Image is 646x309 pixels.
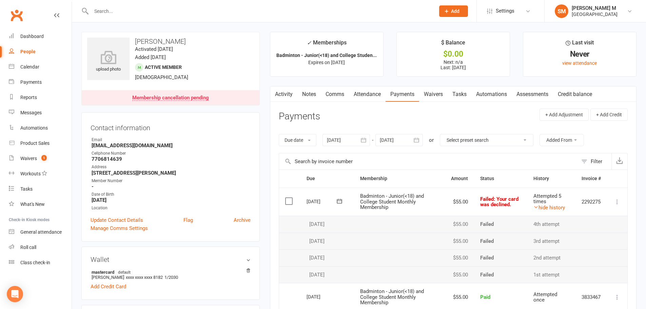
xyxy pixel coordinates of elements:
[20,64,39,70] div: Calendar
[553,86,597,102] a: Credit balance
[349,86,386,102] a: Attendance
[300,170,354,187] th: Due
[20,49,36,54] div: People
[92,197,251,203] strong: [DATE]
[445,266,474,283] td: $55.00
[87,38,254,45] h3: [PERSON_NAME]
[527,233,575,250] td: 3rd attempt
[566,38,594,51] div: Last visit
[419,86,448,102] a: Waivers
[20,186,33,192] div: Tasks
[276,53,377,58] strong: Badminton - Junior(<18) and College Studen...
[279,134,316,146] button: Due date
[92,142,251,149] strong: [EMAIL_ADDRESS][DOMAIN_NAME]
[360,288,424,306] span: Badminton - Junior(<18) and College Student Monthly Membership
[429,136,434,144] div: or
[307,196,338,207] div: [DATE]
[386,86,419,102] a: Payments
[20,229,62,235] div: General attendance
[91,224,148,232] a: Manage Comms Settings
[307,255,348,261] div: [DATE]
[183,216,193,224] a: Flag
[41,155,47,161] span: 1
[9,151,72,166] a: Waivers 1
[92,184,251,190] strong: -
[279,111,320,122] h3: Payments
[540,134,584,146] button: Added From
[448,86,471,102] a: Tasks
[89,6,430,16] input: Search...
[20,260,50,265] div: Class check-in
[496,3,514,19] span: Settings
[126,275,163,280] span: xxxx xxxx xxxx 8182
[474,216,527,233] td: Failed
[591,157,602,166] div: Filter
[9,225,72,240] a: General attendance kiosk mode
[132,95,209,101] div: Membership cancellation pending
[9,197,72,212] a: What's New
[578,153,611,170] button: Filter
[474,233,527,250] td: Failed
[307,291,338,302] div: [DATE]
[480,294,490,300] span: Paid
[471,86,512,102] a: Automations
[354,170,445,187] th: Membership
[91,256,251,263] h3: Wallet
[92,164,251,170] div: Address
[92,269,247,275] strong: mastercard
[20,156,37,161] div: Waivers
[360,193,424,210] span: Badminton - Junior(<18) and College Student Monthly Membership
[91,216,143,224] a: Update Contact Details
[20,140,50,146] div: Product Sales
[20,34,44,39] div: Dashboard
[92,137,251,143] div: Email
[20,201,45,207] div: What's New
[135,54,166,60] time: Added [DATE]
[307,272,348,278] div: [DATE]
[92,150,251,157] div: Cellphone Number
[297,86,321,102] a: Notes
[308,60,345,65] span: Expires on [DATE]
[512,86,553,102] a: Assessments
[135,46,173,52] time: Activated [DATE]
[441,38,465,51] div: $ Balance
[540,109,589,121] button: + Add Adjustment
[474,170,527,187] th: Status
[9,240,72,255] a: Roll call
[234,216,251,224] a: Archive
[9,181,72,197] a: Tasks
[279,153,578,170] input: Search by invoice number
[445,188,474,216] td: $55.00
[20,95,37,100] div: Reports
[20,125,48,131] div: Automations
[87,51,130,73] div: upload photo
[20,171,41,176] div: Workouts
[572,11,618,17] div: [GEOGRAPHIC_DATA]
[20,245,36,250] div: Roll call
[9,75,72,90] a: Payments
[480,196,518,208] span: Failed
[403,59,504,70] p: Next: n/a Last: [DATE]
[91,283,126,291] a: Add Credit Card
[20,110,42,115] div: Messages
[474,249,527,266] td: Failed
[403,51,504,58] div: $0.00
[527,216,575,233] td: 4th attempt
[529,51,630,58] div: Never
[527,170,575,187] th: History
[92,170,251,176] strong: [STREET_ADDRESS][PERSON_NAME]
[445,170,474,187] th: Amount
[9,59,72,75] a: Calendar
[9,166,72,181] a: Workouts
[445,249,474,266] td: $55.00
[145,64,182,70] span: Active member
[92,205,251,211] div: Location
[135,74,188,80] span: [DEMOGRAPHIC_DATA]
[91,268,251,281] li: [PERSON_NAME]
[445,216,474,233] td: $55.00
[533,193,561,205] span: Attempted 5 times
[527,249,575,266] td: 2nd attempt
[555,4,568,18] div: SM
[575,188,607,216] td: 2292275
[116,269,133,275] span: default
